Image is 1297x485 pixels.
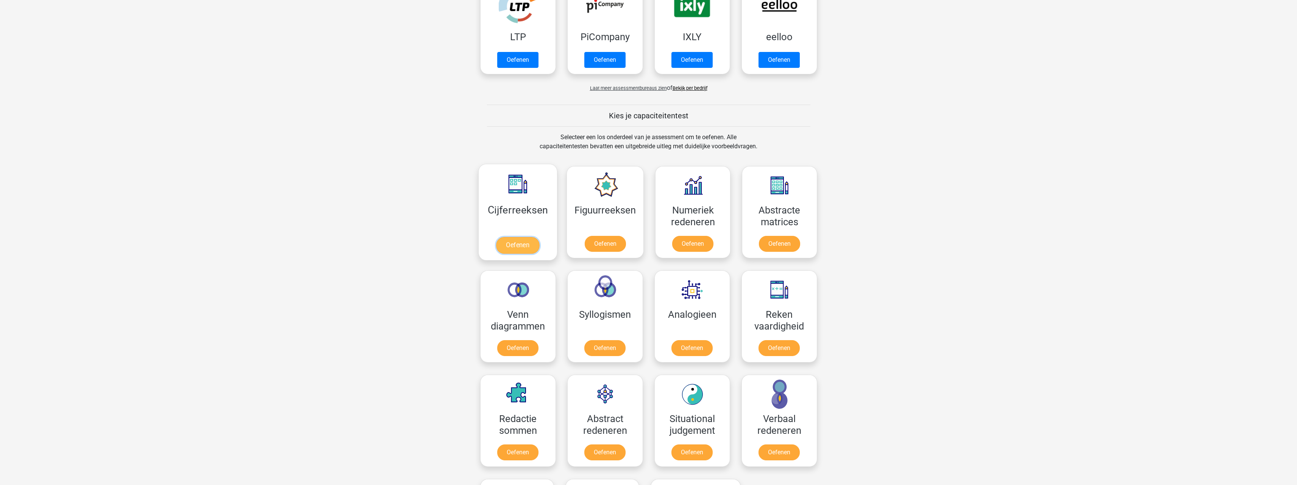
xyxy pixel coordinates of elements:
[672,236,713,252] a: Oefenen
[497,340,538,356] a: Oefenen
[497,52,538,68] a: Oefenen
[671,340,713,356] a: Oefenen
[671,444,713,460] a: Oefenen
[759,52,800,68] a: Oefenen
[584,444,626,460] a: Oefenen
[759,340,800,356] a: Oefenen
[590,85,667,91] span: Laat meer assessmentbureaus zien
[759,236,800,252] a: Oefenen
[584,340,626,356] a: Oefenen
[487,111,810,120] h5: Kies je capaciteitentest
[585,236,626,252] a: Oefenen
[474,77,823,93] div: of
[497,444,538,460] a: Oefenen
[671,52,713,68] a: Oefenen
[759,444,800,460] a: Oefenen
[532,133,765,160] div: Selecteer een los onderdeel van je assessment om te oefenen. Alle capaciteitentesten bevatten een...
[584,52,626,68] a: Oefenen
[496,237,539,254] a: Oefenen
[673,85,707,91] a: Bekijk per bedrijf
